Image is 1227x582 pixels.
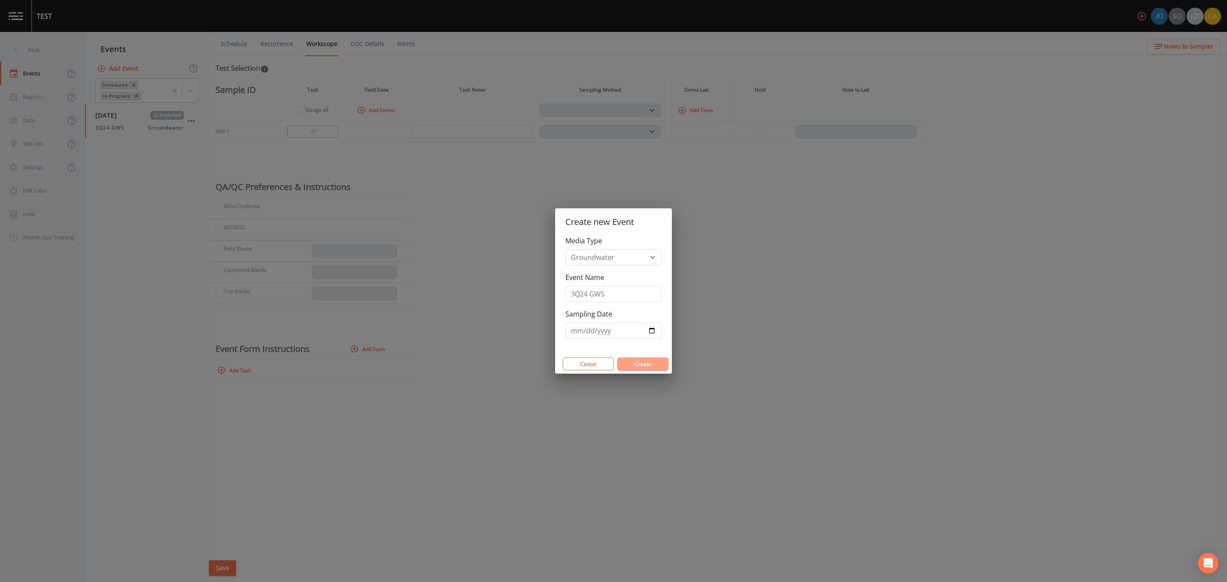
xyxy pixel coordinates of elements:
h2: Create new Event [555,208,672,236]
button: Cancel [563,357,614,370]
button: Create [617,357,668,370]
label: Sampling Date [565,309,612,319]
label: Event Name [565,272,604,282]
div: Open Intercom Messenger [1198,553,1218,573]
label: Media Type [565,236,602,246]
